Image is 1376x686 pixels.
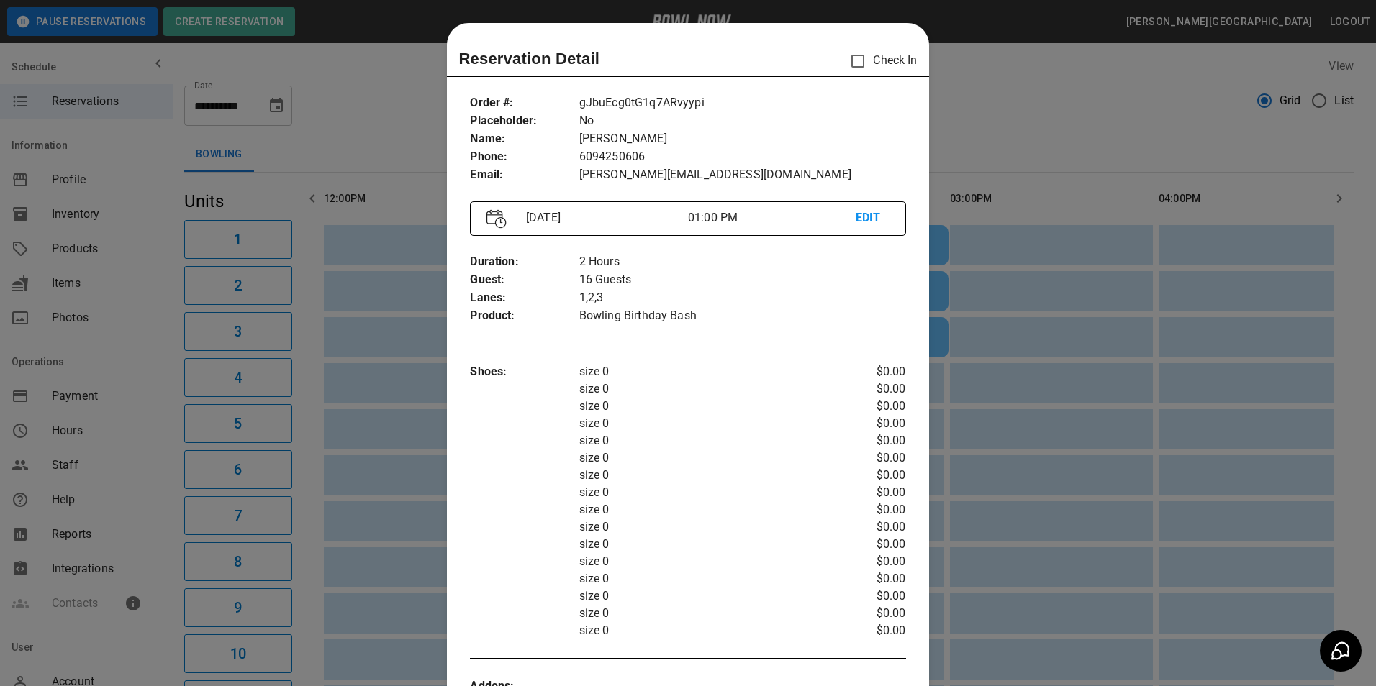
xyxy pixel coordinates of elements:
[470,130,579,148] p: Name :
[579,148,906,166] p: 6094250606
[579,415,833,432] p: size 0
[458,47,599,70] p: Reservation Detail
[579,253,906,271] p: 2 Hours
[470,148,579,166] p: Phone :
[833,587,906,605] p: $0.00
[579,622,833,639] p: size 0
[579,380,833,398] p: size 0
[579,398,833,415] p: size 0
[833,398,906,415] p: $0.00
[579,536,833,553] p: size 0
[470,363,579,381] p: Shoes :
[833,553,906,570] p: $0.00
[579,605,833,622] p: size 0
[833,570,906,587] p: $0.00
[486,209,507,229] img: Vector
[579,518,833,536] p: size 0
[579,307,906,325] p: Bowling Birthday Bash
[579,166,906,184] p: [PERSON_NAME][EMAIL_ADDRESS][DOMAIN_NAME]
[470,166,579,184] p: Email :
[833,415,906,432] p: $0.00
[833,605,906,622] p: $0.00
[688,209,856,227] p: 01:00 PM
[470,253,579,271] p: Duration :
[579,363,833,380] p: size 0
[579,467,833,484] p: size 0
[833,467,906,484] p: $0.00
[833,622,906,639] p: $0.00
[833,380,906,398] p: $0.00
[579,484,833,501] p: size 0
[833,484,906,501] p: $0.00
[833,449,906,467] p: $0.00
[579,289,906,307] p: 1,2,3
[579,587,833,605] p: size 0
[579,271,906,289] p: 16 Guests
[833,518,906,536] p: $0.00
[856,209,890,227] p: EDIT
[579,570,833,587] p: size 0
[470,94,579,112] p: Order # :
[833,536,906,553] p: $0.00
[833,432,906,449] p: $0.00
[579,449,833,467] p: size 0
[579,112,906,130] p: No
[470,289,579,307] p: Lanes :
[579,501,833,518] p: size 0
[843,46,917,76] p: Check In
[520,209,688,227] p: [DATE]
[579,130,906,148] p: [PERSON_NAME]
[470,271,579,289] p: Guest :
[579,94,906,112] p: gJbuEcg0tG1q7ARvyypi
[470,112,579,130] p: Placeholder :
[579,553,833,570] p: size 0
[470,307,579,325] p: Product :
[833,363,906,380] p: $0.00
[579,432,833,449] p: size 0
[833,501,906,518] p: $0.00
